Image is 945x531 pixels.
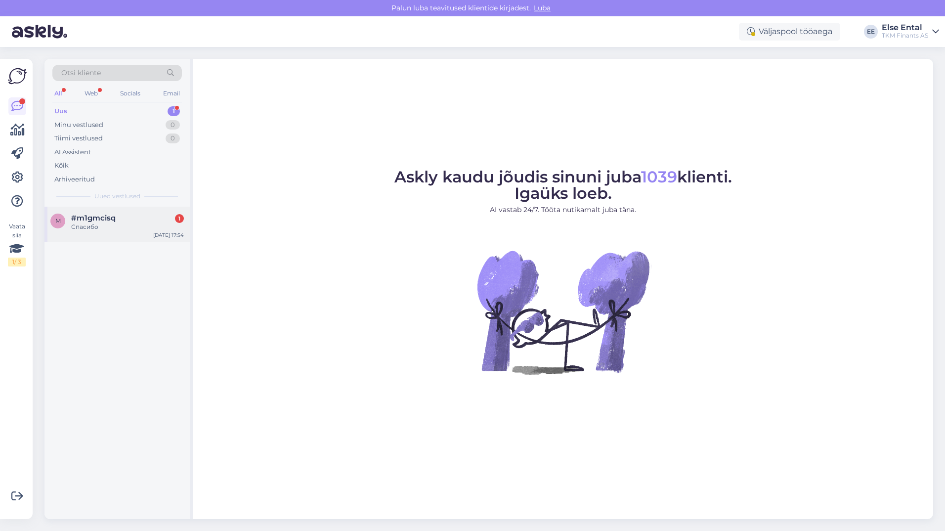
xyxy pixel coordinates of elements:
img: Askly Logo [8,67,27,86]
div: Else Ental [882,24,928,32]
div: Vaata siia [8,222,26,266]
div: TKM Finants AS [882,32,928,40]
div: 1 [175,214,184,223]
span: 1039 [641,167,677,186]
div: Arhiveeritud [54,175,95,184]
div: 1 [168,106,180,116]
span: m [55,217,61,224]
div: [DATE] 17:54 [153,231,184,239]
span: #m1gmcisq [71,214,116,222]
span: Askly kaudu jõudis sinuni juba klienti. Igaüks loeb. [394,167,732,203]
div: Minu vestlused [54,120,103,130]
div: Uus [54,106,67,116]
p: AI vastab 24/7. Tööta nutikamalt juba täna. [394,205,732,215]
img: No Chat active [474,223,652,401]
div: Väljaspool tööaega [739,23,840,41]
a: Else EntalTKM Finants AS [882,24,939,40]
div: 1 / 3 [8,258,26,266]
span: Uued vestlused [94,192,140,201]
div: Email [161,87,182,100]
div: Socials [118,87,142,100]
div: EE [864,25,878,39]
div: 0 [166,120,180,130]
div: All [52,87,64,100]
div: Спасибо [71,222,184,231]
div: Tiimi vestlused [54,133,103,143]
div: AI Assistent [54,147,91,157]
span: Luba [531,3,554,12]
span: Otsi kliente [61,68,101,78]
div: 0 [166,133,180,143]
div: Kõik [54,161,69,171]
div: Web [83,87,100,100]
